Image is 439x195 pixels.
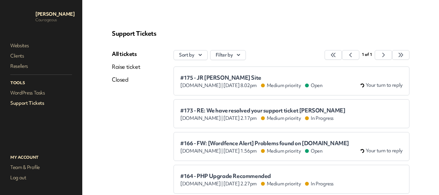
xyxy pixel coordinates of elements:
[9,99,73,108] a: Support Tickets
[174,99,409,128] a: #173 - RE: We have resolved your support ticket [PERSON_NAME] [DOMAIN_NAME] | [DATE] 2.17pm Mediu...
[180,148,349,154] div: [DATE] 1.56pm
[262,82,301,89] span: Medium priority
[9,79,73,87] p: Tools
[306,82,323,89] span: Open
[306,181,334,187] span: In Progress
[366,82,403,89] span: Your turn to reply
[9,51,73,60] a: Clients
[174,50,208,60] button: Sort by
[9,88,73,97] a: WordPress Tasks
[180,107,345,114] span: #173 - RE: We have resolved your support ticket [PERSON_NAME]
[35,17,75,22] p: Courageous
[112,50,140,58] a: All tickets
[180,181,223,187] span: [DOMAIN_NAME] |
[306,148,323,154] span: Open
[35,11,75,17] p: [PERSON_NAME]
[112,30,409,37] p: Support Tickets
[180,140,349,146] span: #166 - FW: [Wordfence Alert] Problems found on [DOMAIN_NAME]
[362,52,372,57] span: 1 of 1
[9,41,73,50] a: Websites
[180,148,223,154] span: [DOMAIN_NAME] |
[262,181,301,187] span: Medium priority
[180,82,223,89] span: [DOMAIN_NAME] |
[9,62,73,71] a: Resellers
[366,147,403,154] span: Your turn to reply
[262,115,301,121] span: Medium priority
[306,115,334,121] span: In Progress
[180,173,334,179] span: #164 - PHP Upgrade Recommended
[262,148,301,154] span: Medium priority
[180,75,323,81] span: #175 - JR [PERSON_NAME] Site
[9,163,73,172] a: Team & Profile
[180,82,323,89] div: [DATE] 8.02pm
[210,50,246,60] button: Filter by
[9,153,73,162] p: My Account
[174,132,409,161] a: #166 - FW: [Wordfence Alert] Problems found on [DOMAIN_NAME] [DOMAIN_NAME] | [DATE] 1.56pm Medium...
[174,165,409,194] a: #164 - PHP Upgrade Recommended [DOMAIN_NAME] | [DATE] 2.27pm Medium priority In Progress
[174,66,409,95] a: #175 - JR [PERSON_NAME] Site [DOMAIN_NAME] | [DATE] 8.02pm Medium priority Open Your turn to reply
[112,76,140,84] a: Closed
[412,169,433,189] iframe: chat widget
[180,115,223,121] span: [DOMAIN_NAME] |
[9,173,73,182] a: Log out
[180,115,345,121] div: [DATE] 2.17pm
[112,63,140,71] a: Raise ticket
[180,181,334,187] div: [DATE] 2.27pm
